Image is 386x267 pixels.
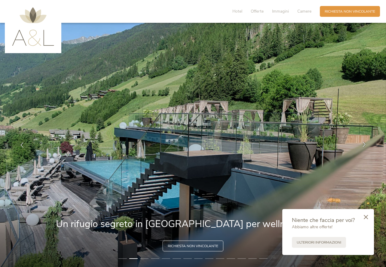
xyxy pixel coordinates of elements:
[232,8,242,14] span: Hotel
[297,240,341,245] span: Ulteriori informazioni
[292,237,346,248] a: Ulteriori informazioni
[292,216,355,224] span: Niente che faccia per voi?
[251,8,264,14] span: Offerte
[12,7,54,46] img: AMONTI & LUNARIS Wellnessresort
[297,8,311,14] span: Camere
[272,8,289,14] span: Immagini
[168,244,218,249] span: Richiesta non vincolante
[292,224,332,230] span: Abbiamo altre offerte!
[325,9,375,14] span: Richiesta non vincolante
